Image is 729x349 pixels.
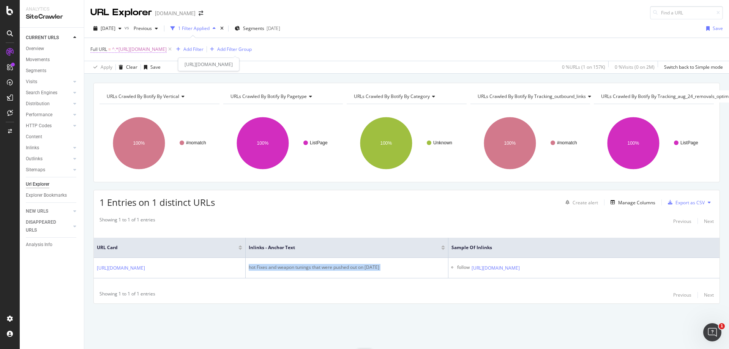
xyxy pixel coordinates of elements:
[618,199,655,206] div: Manage Columns
[105,90,213,103] h4: URLs Crawled By Botify By vertical
[26,207,48,215] div: NEW URLS
[703,323,721,341] iframe: Intercom live chat
[186,140,206,145] text: #nomatch
[472,264,520,272] a: [URL][DOMAIN_NAME]
[719,323,725,329] span: 1
[26,56,50,64] div: Movements
[26,89,57,97] div: Search Engines
[557,140,577,145] text: #nomatch
[26,89,71,97] a: Search Engines
[26,13,78,21] div: SiteCrawler
[673,216,691,226] button: Previous
[26,191,67,199] div: Explorer Bookmarks
[107,93,179,99] span: URLs Crawled By Botify By vertical
[101,25,115,32] span: 2025 Sep. 20th
[703,22,723,35] button: Save
[347,110,467,176] svg: A chart.
[470,110,590,176] svg: A chart.
[26,45,79,53] a: Overview
[167,22,219,35] button: 1 Filter Applied
[26,100,71,108] a: Distribution
[141,61,161,73] button: Save
[112,44,167,55] span: ^.*[URL][DOMAIN_NAME]
[249,264,445,271] div: hot Fixes and weapon tunings that were pushed out on [DATE]
[26,241,79,249] a: Analysis Info
[26,218,64,234] div: DISAPPEARED URLS
[26,155,71,163] a: Outlinks
[178,25,210,32] div: 1 Filter Applied
[232,22,283,35] button: Segments[DATE]
[155,9,196,17] div: [DOMAIN_NAME]
[504,141,516,146] text: 100%
[101,64,112,70] div: Apply
[713,25,723,32] div: Save
[26,100,50,108] div: Distribution
[97,264,145,272] a: [URL][DOMAIN_NAME]
[26,67,46,75] div: Segments
[675,199,705,206] div: Export as CSV
[230,93,307,99] span: URLs Crawled By Botify By pagetype
[131,22,161,35] button: Previous
[476,90,597,103] h4: URLs Crawled By Botify By tracking_outbound_links
[229,90,336,103] h4: URLs Crawled By Botify By pagetype
[99,110,219,176] svg: A chart.
[267,25,280,32] div: [DATE]
[26,155,43,163] div: Outlinks
[704,292,714,298] div: Next
[26,45,44,53] div: Overview
[628,141,639,146] text: 100%
[704,291,714,300] button: Next
[607,198,655,207] button: Manage Columns
[650,6,723,19] input: Find a URL
[26,191,79,199] a: Explorer Bookmarks
[26,144,39,152] div: Inlinks
[478,93,586,99] span: URLs Crawled By Botify By tracking_outbound_links
[704,216,714,226] button: Next
[26,78,71,86] a: Visits
[99,291,155,300] div: Showing 1 to 1 of 1 entries
[116,61,137,73] button: Clear
[354,93,430,99] span: URLs Crawled By Botify By category
[90,61,112,73] button: Apply
[26,133,42,141] div: Content
[380,141,392,146] text: 100%
[90,46,107,52] span: Full URL
[178,58,239,71] div: [URL][DOMAIN_NAME]
[562,64,605,70] div: 0 % URLs ( 1 on 157K )
[26,166,45,174] div: Sitemaps
[133,141,145,146] text: 100%
[199,11,203,16] div: arrow-right-arrow-left
[594,110,714,176] svg: A chart.
[661,61,723,73] button: Switch back to Simple mode
[90,6,152,19] div: URL Explorer
[562,196,598,208] button: Create alert
[26,133,79,141] a: Content
[257,141,268,146] text: 100%
[26,180,49,188] div: Url Explorer
[223,110,343,176] svg: A chart.
[673,291,691,300] button: Previous
[173,45,204,54] button: Add Filter
[26,122,71,130] a: HTTP Codes
[26,122,52,130] div: HTTP Codes
[150,64,161,70] div: Save
[97,244,237,251] span: URL Card
[26,111,71,119] a: Performance
[249,244,430,251] span: Inlinks - Anchor Text
[615,64,655,70] div: 0 % Visits ( 0 on 2M )
[26,111,52,119] div: Performance
[664,64,723,70] div: Switch back to Simple mode
[243,25,264,32] span: Segments
[131,25,152,32] span: Previous
[99,196,215,208] span: 1 Entries on 1 distinct URLs
[183,46,204,52] div: Add Filter
[26,241,52,249] div: Analysis Info
[26,78,37,86] div: Visits
[573,199,598,206] div: Create alert
[457,264,470,272] div: follow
